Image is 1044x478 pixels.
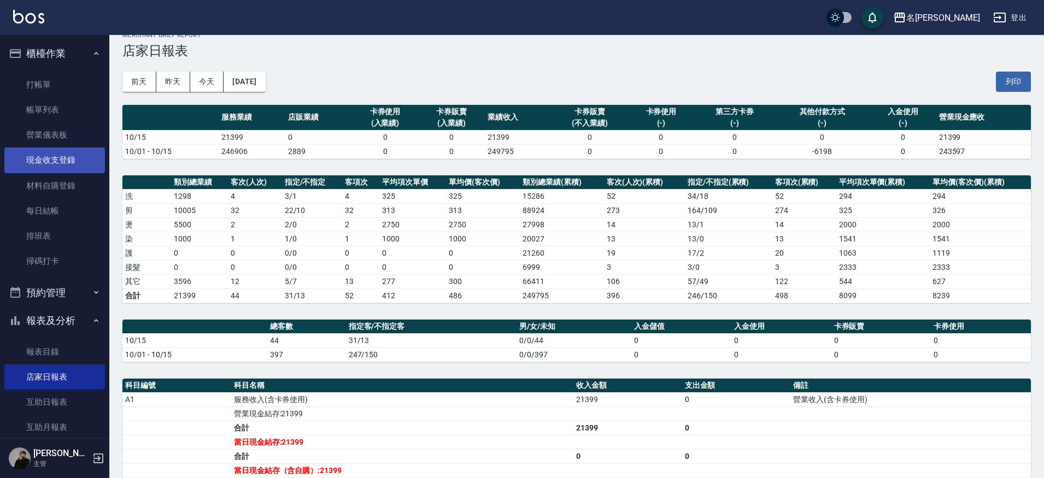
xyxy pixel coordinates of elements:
td: 13 / 0 [685,232,772,246]
button: 登出 [989,8,1031,28]
td: 247/150 [346,347,517,362]
table: a dense table [122,105,1031,159]
td: 249795 [485,144,552,158]
th: 卡券使用 [931,320,1031,334]
td: 當日現金結存:21399 [231,435,573,449]
td: 0 [731,333,831,347]
td: 2889 [285,144,352,158]
td: 2333 [836,260,930,274]
td: 合計 [122,288,171,303]
td: 2750 [379,217,446,232]
td: 544 [836,274,930,288]
td: 0 [342,246,379,260]
h3: 店家日報表 [122,43,1031,58]
td: 14 [772,217,836,232]
td: 0 [775,130,870,144]
td: 32 [228,203,282,217]
td: 249795 [520,288,603,303]
h5: [PERSON_NAME] [33,448,89,459]
td: 0 [228,246,282,260]
td: 32 [342,203,379,217]
a: 材料自購登錄 [4,173,105,198]
td: 合計 [231,421,573,435]
td: 0 [628,130,695,144]
td: 0 [171,260,228,274]
td: 2750 [446,217,520,232]
td: 0 [631,347,731,362]
td: 106 [604,274,685,288]
td: 3596 [171,274,228,288]
img: Logo [13,10,44,23]
th: 業績收入 [485,105,552,131]
button: 名[PERSON_NAME] [889,7,984,29]
td: 4 [228,189,282,203]
td: 44 [267,333,346,347]
td: 0/0/44 [517,333,631,347]
td: 12 [228,274,282,288]
td: 燙 [122,217,171,232]
td: 0 [931,347,1031,362]
div: 卡券販賣 [554,106,625,117]
td: 6999 [520,260,603,274]
td: 0 [285,130,352,144]
td: 277 [379,274,446,288]
td: 0 [446,260,520,274]
td: 57 / 49 [685,274,772,288]
th: 卡券販賣 [831,320,931,334]
th: 指定/不指定(累積) [685,175,772,190]
td: 0 [228,260,282,274]
td: 3 / 0 [685,260,772,274]
td: 31/13 [282,288,343,303]
td: 412 [379,288,446,303]
td: 0 [694,144,775,158]
td: 10/01 - 10/15 [122,347,267,362]
div: 名[PERSON_NAME] [906,11,980,25]
th: 總客數 [267,320,346,334]
td: A1 [122,392,231,406]
div: 卡券使用 [355,106,416,117]
td: 1541 [836,232,930,246]
button: 櫃檯作業 [4,39,105,68]
th: 客次(人次)(累積) [604,175,685,190]
th: 科目名稱 [231,379,573,393]
td: 0 [931,333,1031,347]
td: 13 / 1 [685,217,772,232]
a: 報表目錄 [4,339,105,364]
div: (入業績) [421,117,482,129]
td: 396 [604,288,685,303]
th: 入金使用 [731,320,831,334]
div: 其他付款方式 [778,106,867,117]
td: 1063 [836,246,930,260]
td: 27998 [520,217,603,232]
div: (-) [872,117,934,129]
td: 10/15 [122,130,219,144]
td: 0 [573,449,682,463]
div: 第三方卡券 [697,106,772,117]
td: 營業收入(含卡券使用) [790,392,1031,406]
th: 客項次 [342,175,379,190]
td: 17 / 2 [685,246,772,260]
td: 0 / 0 [282,260,343,274]
th: 店販業績 [285,105,352,131]
td: 21260 [520,246,603,260]
td: 88924 [520,203,603,217]
td: 接髮 [122,260,171,274]
button: 預約管理 [4,279,105,307]
td: 2333 [930,260,1031,274]
button: 列印 [996,72,1031,92]
td: 5500 [171,217,228,232]
th: 指定/不指定 [282,175,343,190]
td: 164 / 109 [685,203,772,217]
a: 帳單列表 [4,97,105,122]
td: 0 [379,246,446,260]
td: 0 [446,246,520,260]
td: 0 [631,333,731,347]
td: 0 [352,144,419,158]
td: 8099 [836,288,930,303]
td: 1 / 0 [282,232,343,246]
td: 14 [604,217,685,232]
td: 52 [604,189,685,203]
td: 1000 [379,232,446,246]
td: 合計 [231,449,573,463]
a: 掃碼打卡 [4,249,105,274]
